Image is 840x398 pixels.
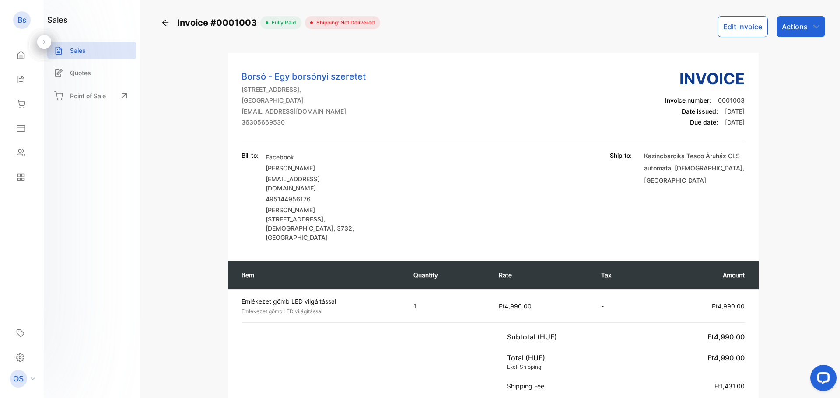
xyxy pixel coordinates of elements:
a: Sales [47,42,136,59]
p: Sales [70,46,86,55]
span: [DATE] [725,118,745,126]
p: [EMAIL_ADDRESS][DOMAIN_NAME] [241,107,366,116]
span: [PERSON_NAME][STREET_ADDRESS] [266,206,323,223]
span: , 3732 [333,225,352,232]
p: Tax [601,270,640,280]
span: Ft4,990.00 [707,353,745,362]
p: Bill to: [241,151,259,160]
p: [STREET_ADDRESS], [241,85,366,94]
p: 495144956176 [266,194,366,204]
p: Amount [658,270,745,280]
p: Borsó - Egy borsónyi szeretet [241,70,366,83]
p: Facebook [266,152,366,162]
p: Quotes [70,68,91,77]
p: Quantity [413,270,481,280]
span: Ft4,990.00 [712,302,745,310]
p: Point of Sale [70,91,106,100]
p: Rate [499,270,584,280]
span: Invoice #0001003 [177,16,260,29]
span: Kazincbarcika Tesco Áruház GLS automata [644,152,740,172]
p: 1 [413,301,481,311]
span: Shipping: Not Delivered [313,19,375,27]
p: Subtotal (HUF) [507,332,560,342]
h1: sales [47,14,68,26]
p: - [601,301,640,311]
span: , [DEMOGRAPHIC_DATA] [671,164,742,172]
button: Actions [777,16,825,37]
iframe: LiveChat chat widget [803,361,840,398]
p: Ship to: [610,151,632,160]
p: Item [241,270,396,280]
p: Shipping Fee [507,381,548,391]
p: Bs [17,14,26,26]
span: 0001003 [718,97,745,104]
span: [DATE] [725,107,745,115]
p: Excl. Shipping [507,363,545,371]
span: Due date: [690,118,718,126]
p: OS [13,373,24,384]
p: [GEOGRAPHIC_DATA] [241,96,366,105]
h3: Invoice [665,67,745,90]
a: Quotes [47,64,136,82]
p: [EMAIL_ADDRESS][DOMAIN_NAME] [266,174,366,193]
span: Ft4,990.00 [707,332,745,341]
p: Actions [782,21,808,32]
span: Ft4,990.00 [499,302,532,310]
a: Point of Sale [47,86,136,105]
p: [PERSON_NAME] [266,163,366,173]
span: Invoice number: [665,97,711,104]
span: Ft1,431.00 [714,382,745,390]
button: Edit Invoice [717,16,768,37]
p: Emlékezet gömb LED vilgáítással [241,297,398,306]
p: Total (HUF) [507,353,545,363]
span: fully paid [268,19,296,27]
span: Date issued: [682,107,718,115]
p: Emlékezet gömb LED világítással [241,308,398,315]
p: 36305669530 [241,118,366,127]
